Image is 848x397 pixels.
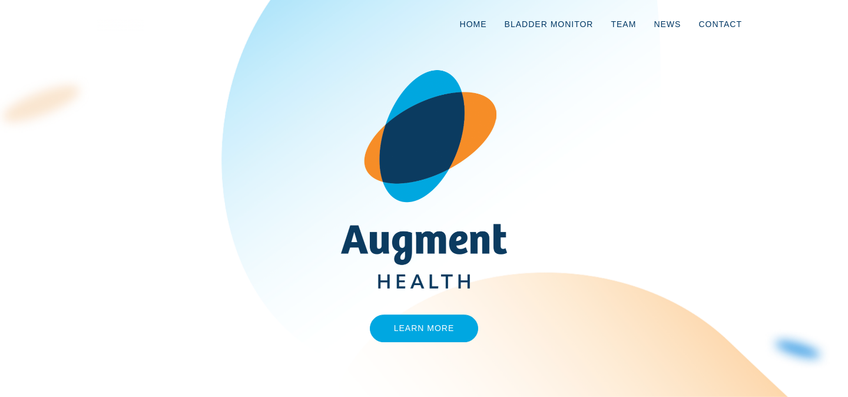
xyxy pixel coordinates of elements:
a: Home [451,5,496,44]
a: Learn More [370,315,479,342]
a: News [645,5,690,44]
img: logo [97,19,144,31]
a: Team [602,5,645,44]
img: AugmentHealth_FullColor_Transparent.png [332,70,516,289]
a: Bladder Monitor [496,5,602,44]
a: Contact [690,5,751,44]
